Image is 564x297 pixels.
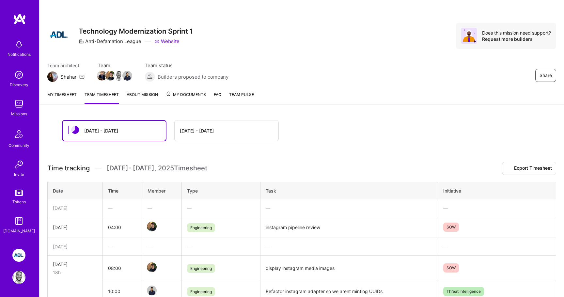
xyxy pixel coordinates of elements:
div: [DATE] - [DATE] [84,127,118,134]
div: Shahar [60,73,77,80]
span: SOW [443,263,459,273]
a: Team Member Avatar [148,262,156,273]
img: teamwork [12,97,25,110]
img: ADL: Technology Modernization Sprint 1 [12,249,25,262]
img: tokens [15,190,23,196]
div: [DATE] [53,243,97,250]
th: Initiative [438,182,556,199]
a: My Documents [166,91,206,104]
a: My timesheet [47,91,77,104]
img: Team Member Avatar [105,71,115,81]
img: Team Architect [47,71,58,82]
td: display instagram media images [260,255,438,281]
span: Share [540,72,552,79]
div: Does this mission need support? [482,30,551,36]
div: [DOMAIN_NAME] [3,227,35,234]
div: [DATE] [53,205,97,211]
span: Team status [145,62,228,69]
img: Team Member Avatar [114,71,124,81]
span: SOW [443,223,459,232]
button: Export Timesheet [502,162,556,175]
div: [DATE] [53,224,97,231]
div: Tokens [12,198,26,205]
img: Team Member Avatar [147,222,157,231]
th: Date [48,182,103,199]
img: discovery [12,68,25,81]
i: icon Mail [79,74,85,79]
span: Team [98,62,132,69]
button: Share [535,69,556,82]
img: Team Member Avatar [97,71,107,81]
img: Avatar [461,28,477,44]
img: Team Member Avatar [147,262,157,272]
img: Builders proposed to company [145,71,155,82]
div: — [266,243,432,250]
div: — [443,243,551,250]
span: Team Pulse [229,92,254,97]
span: Engineering [187,264,215,273]
span: Builders proposed to company [158,73,228,80]
div: — [443,205,551,211]
div: [DATE] - [DATE] [180,127,214,134]
span: Team architect [47,62,85,69]
th: Member [142,182,181,199]
span: Engineering [187,287,215,296]
a: Team Member Avatar [98,70,106,81]
div: — [187,243,255,250]
a: User Avatar [11,271,27,284]
img: Team Member Avatar [147,286,157,295]
a: Team Member Avatar [123,70,132,81]
div: Missions [11,110,27,117]
span: My Documents [166,91,206,98]
img: Team Member Avatar [122,71,132,81]
td: instagram pipeline review [260,217,438,238]
div: Community [8,142,29,149]
div: 18h [53,269,97,276]
img: bell [12,38,25,51]
div: — [148,205,176,211]
a: Website [154,38,180,45]
img: Community [11,126,27,142]
a: ADL: Technology Modernization Sprint 1 [11,249,27,262]
td: 04:00 [103,217,142,238]
th: Type [181,182,260,199]
th: Time [103,182,142,199]
span: Engineering [187,223,215,232]
a: FAQ [214,91,221,104]
td: 08:00 [103,255,142,281]
a: Team Member Avatar [115,70,123,81]
a: Team Pulse [229,91,254,104]
i: icon Download [506,165,511,172]
div: Notifications [8,51,31,58]
h3: Technology Modernization Sprint 1 [79,27,193,35]
div: — [148,243,176,250]
div: Invite [14,171,24,178]
i: icon CompanyGray [79,39,84,44]
img: guide book [12,214,25,227]
a: Team Member Avatar [148,285,156,296]
span: Time tracking [47,164,90,172]
a: About Mission [127,91,158,104]
th: Task [260,182,438,199]
img: logo [13,13,26,25]
div: Anti-Defamation League [79,38,141,45]
img: User Avatar [12,271,25,284]
div: — [108,205,137,211]
div: [DATE] [53,261,97,268]
div: — [266,205,432,211]
a: Team Member Avatar [106,70,115,81]
img: Company Logo [47,23,71,46]
div: — [108,243,137,250]
span: [DATE] - [DATE] , 2025 Timesheet [107,164,207,172]
span: Threat Intelligence [443,287,484,296]
a: Team Member Avatar [148,221,156,232]
div: Request more builders [482,36,551,42]
img: status icon [71,126,79,134]
a: Team timesheet [85,91,119,104]
img: Invite [12,158,25,171]
div: — [187,205,255,211]
div: Discovery [10,81,28,88]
